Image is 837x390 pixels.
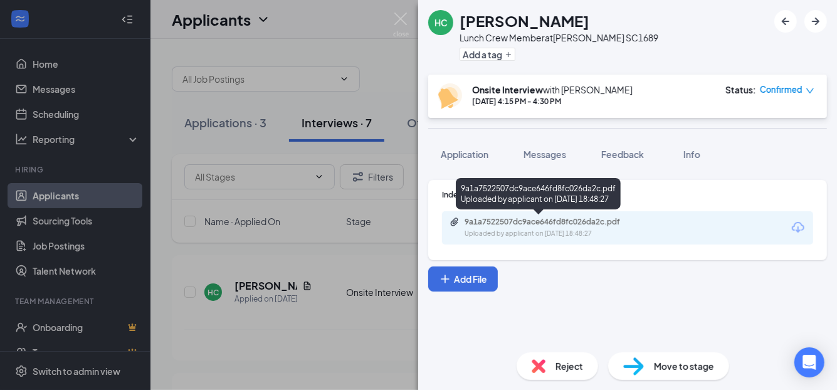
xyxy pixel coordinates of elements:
[442,189,813,200] div: Indeed Resume
[456,178,621,209] div: 9a1a7522507dc9ace646fd8fc026da2c.pdf Uploaded by applicant on [DATE] 18:48:27
[760,83,803,96] span: Confirmed
[439,273,451,285] svg: Plus
[555,359,583,373] span: Reject
[472,96,633,107] div: [DATE] 4:15 PM - 4:30 PM
[465,229,653,239] div: Uploaded by applicant on [DATE] 18:48:27
[683,149,700,160] span: Info
[654,359,714,373] span: Move to stage
[806,87,814,95] span: down
[808,14,823,29] svg: ArrowRight
[450,217,653,239] a: Paperclip9a1a7522507dc9ace646fd8fc026da2c.pdfUploaded by applicant on [DATE] 18:48:27
[460,31,658,44] div: Lunch Crew Member at [PERSON_NAME] SC1689
[725,83,756,96] div: Status :
[601,149,644,160] span: Feedback
[428,266,498,292] button: Add FilePlus
[465,217,640,227] div: 9a1a7522507dc9ace646fd8fc026da2c.pdf
[450,217,460,227] svg: Paperclip
[472,83,633,96] div: with [PERSON_NAME]
[791,220,806,235] svg: Download
[472,84,543,95] b: Onsite Interview
[774,10,797,33] button: ArrowLeftNew
[434,16,448,29] div: HC
[778,14,793,29] svg: ArrowLeftNew
[505,51,512,58] svg: Plus
[524,149,566,160] span: Messages
[460,10,589,31] h1: [PERSON_NAME]
[441,149,488,160] span: Application
[460,48,515,61] button: PlusAdd a tag
[794,347,824,377] div: Open Intercom Messenger
[804,10,827,33] button: ArrowRight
